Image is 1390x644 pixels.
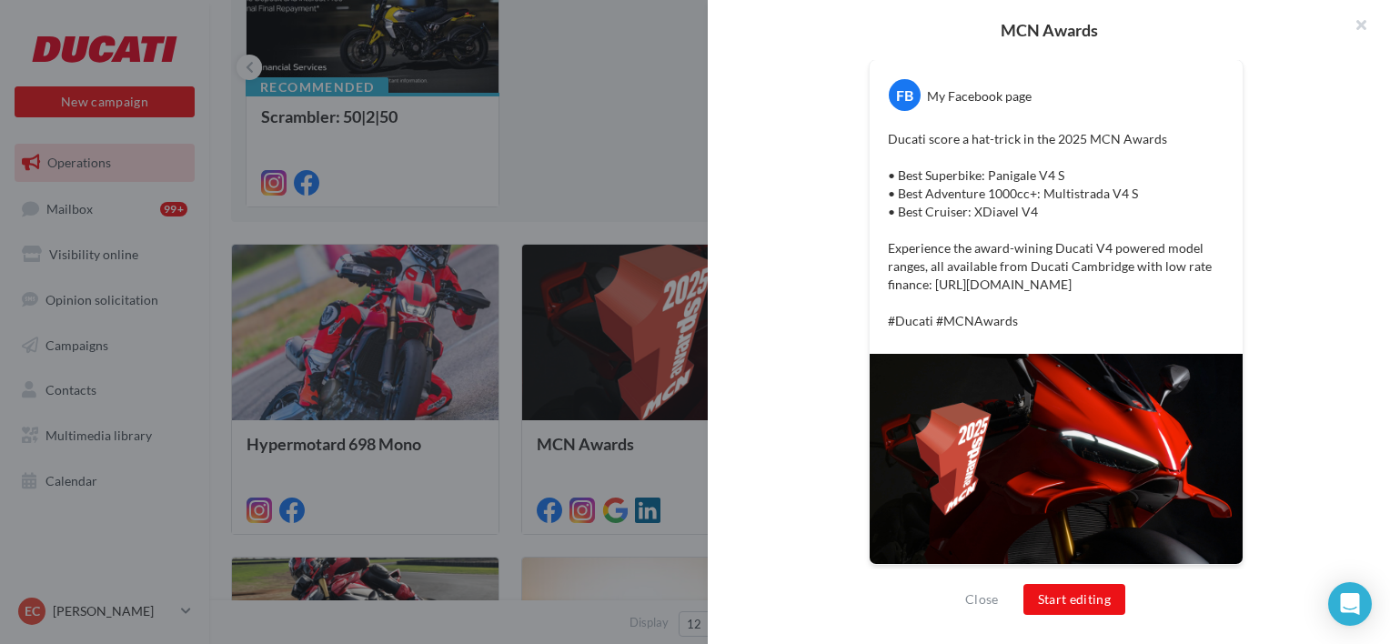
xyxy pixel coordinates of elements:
[1328,582,1372,626] div: Open Intercom Messenger
[888,130,1224,330] p: Ducati score a hat-trick in the 2025 MCN Awards • Best Superbike: Panigale V4 S • Best Adventure ...
[1023,584,1126,615] button: Start editing
[889,79,921,111] div: FB
[927,87,1032,106] div: My Facebook page
[958,589,1006,610] button: Close
[737,22,1361,38] div: MCN Awards
[869,565,1244,589] div: Non-contractual preview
